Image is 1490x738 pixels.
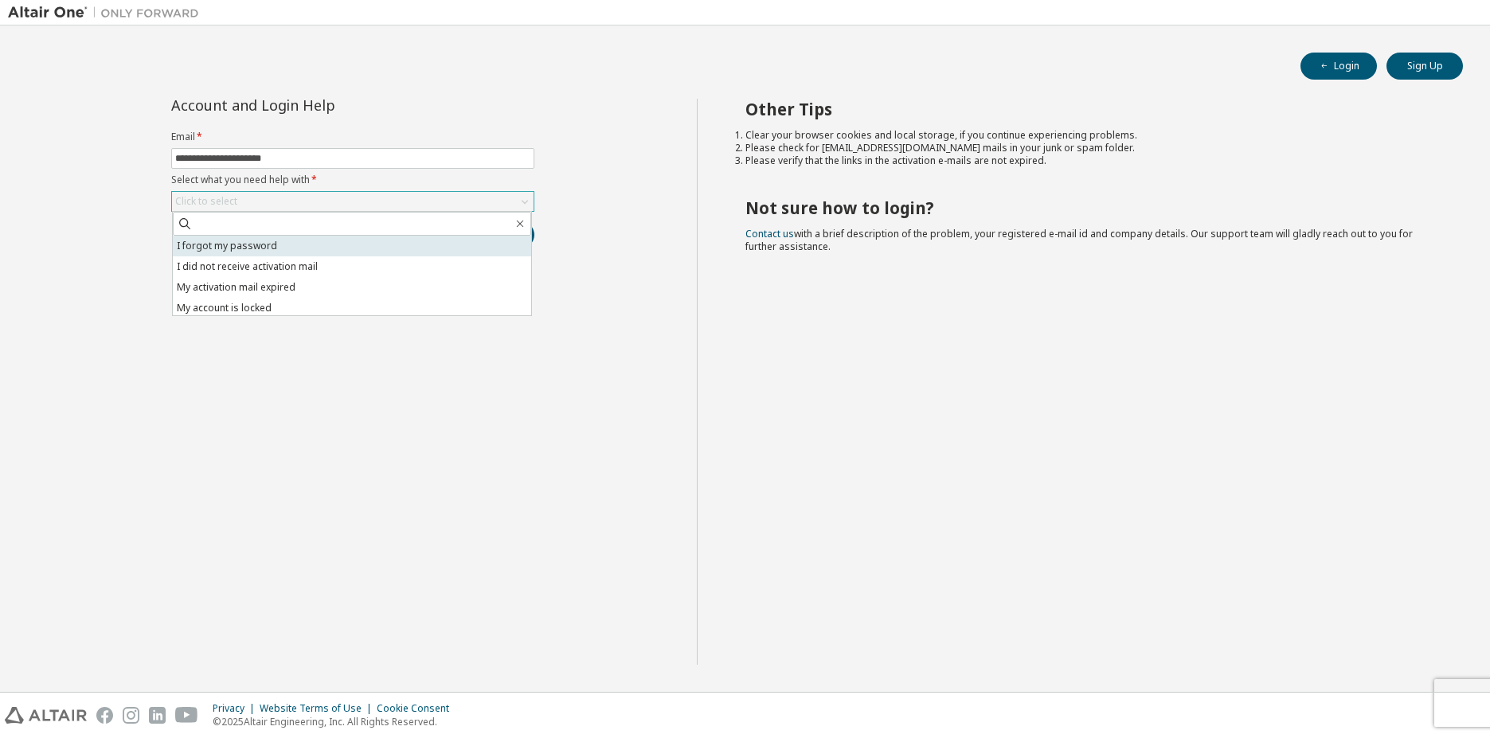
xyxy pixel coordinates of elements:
[172,192,534,211] div: Click to select
[123,707,139,724] img: instagram.svg
[745,197,1434,218] h2: Not sure how to login?
[175,195,237,208] div: Click to select
[745,154,1434,167] li: Please verify that the links in the activation e-mails are not expired.
[96,707,113,724] img: facebook.svg
[1300,53,1377,80] button: Login
[745,129,1434,142] li: Clear your browser cookies and local storage, if you continue experiencing problems.
[149,707,166,724] img: linkedin.svg
[213,702,260,715] div: Privacy
[745,142,1434,154] li: Please check for [EMAIL_ADDRESS][DOMAIN_NAME] mails in your junk or spam folder.
[1386,53,1463,80] button: Sign Up
[171,131,534,143] label: Email
[213,715,459,728] p: © 2025 Altair Engineering, Inc. All Rights Reserved.
[377,702,459,715] div: Cookie Consent
[171,174,534,186] label: Select what you need help with
[8,5,207,21] img: Altair One
[745,227,1413,253] span: with a brief description of the problem, your registered e-mail id and company details. Our suppo...
[260,702,377,715] div: Website Terms of Use
[745,99,1434,119] h2: Other Tips
[175,707,198,724] img: youtube.svg
[5,707,87,724] img: altair_logo.svg
[173,236,531,256] li: I forgot my password
[745,227,794,240] a: Contact us
[171,99,462,111] div: Account and Login Help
